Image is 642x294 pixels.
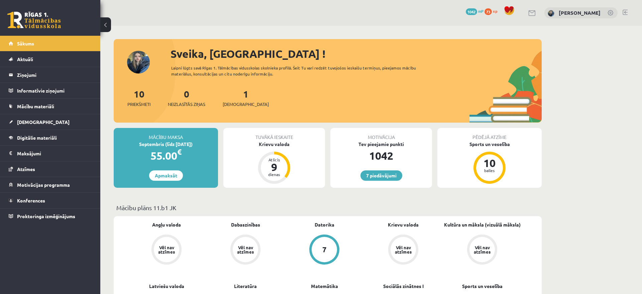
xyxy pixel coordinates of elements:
a: Literatūra [234,283,257,290]
a: Vēl nav atzīmes [127,235,206,266]
a: [DEMOGRAPHIC_DATA] [9,114,92,130]
a: Vēl nav atzīmes [443,235,522,266]
a: 73 xp [485,8,501,14]
a: Mācību materiāli [9,99,92,114]
a: Apmaksāt [149,170,183,181]
div: Atlicis [264,158,284,162]
span: mP [478,8,484,14]
a: Rīgas 1. Tālmācības vidusskola [7,12,61,28]
div: Vēl nav atzīmes [394,245,413,254]
div: 55.00 [114,148,218,164]
div: Mācību maksa [114,128,218,141]
a: Latviešu valoda [149,283,184,290]
span: Proktoringa izmēģinājums [17,213,75,219]
div: Laipni lūgts savā Rīgas 1. Tālmācības vidusskolas skolnieka profilā. Šeit Tu vari redzēt tuvojošo... [171,65,428,77]
span: 1042 [466,8,477,15]
span: [DEMOGRAPHIC_DATA] [223,101,269,108]
span: Priekšmeti [127,101,150,108]
a: Proktoringa izmēģinājums [9,208,92,224]
span: Sākums [17,40,34,46]
div: balles [479,168,500,172]
legend: Informatīvie ziņojumi [17,83,92,98]
span: Atzīmes [17,166,35,172]
span: Motivācijas programma [17,182,70,188]
div: Vēl nav atzīmes [473,245,492,254]
a: Dabaszinības [231,221,260,228]
div: Sports un veselība [437,141,542,148]
div: dienas [264,172,284,176]
a: Ziņojumi [9,67,92,83]
span: Aktuāli [17,56,33,62]
img: Melānija Āboliņa [548,10,554,17]
a: Vēl nav atzīmes [206,235,285,266]
div: 10 [479,158,500,168]
span: Mācību materiāli [17,103,54,109]
div: 9 [264,162,284,172]
span: [DEMOGRAPHIC_DATA] [17,119,70,125]
div: Septembris (līdz [DATE]) [114,141,218,148]
a: Aktuāli [9,51,92,67]
div: Tuvākā ieskaite [223,128,325,141]
a: 10Priekšmeti [127,88,150,108]
a: Angļu valoda [152,221,181,228]
div: 7 [322,246,327,253]
a: Informatīvie ziņojumi [9,83,92,98]
a: Matemātika [311,283,338,290]
p: Mācību plāns 11.b1 JK [116,203,539,212]
a: Sports un veselība 10 balles [437,141,542,185]
div: Vēl nav atzīmes [236,245,255,254]
span: Konferences [17,197,45,203]
a: [PERSON_NAME] [559,9,601,16]
div: Pēdējā atzīme [437,128,542,141]
a: Kultūra un māksla (vizuālā māksla) [444,221,521,228]
a: Datorika [315,221,334,228]
a: 7 [285,235,364,266]
span: Digitālie materiāli [17,135,57,141]
a: Maksājumi [9,146,92,161]
legend: Maksājumi [17,146,92,161]
a: 1042 mP [466,8,484,14]
legend: Ziņojumi [17,67,92,83]
a: Atzīmes [9,161,92,177]
a: Krievu valoda Atlicis 9 dienas [223,141,325,185]
span: Neizlasītās ziņas [168,101,205,108]
div: 1042 [330,148,432,164]
a: Vēl nav atzīmes [364,235,443,266]
span: xp [493,8,497,14]
div: Tev pieejamie punkti [330,141,432,148]
a: Sākums [9,36,92,51]
a: Sociālās zinātnes I [383,283,424,290]
div: Vēl nav atzīmes [157,245,176,254]
a: Konferences [9,193,92,208]
div: Sveika, [GEOGRAPHIC_DATA] ! [171,46,542,62]
a: 1[DEMOGRAPHIC_DATA] [223,88,269,108]
a: Krievu valoda [388,221,419,228]
a: Sports un veselība [462,283,503,290]
span: € [177,147,182,157]
a: 7 piedāvājumi [360,170,402,181]
div: Motivācija [330,128,432,141]
span: 73 [485,8,492,15]
a: 0Neizlasītās ziņas [168,88,205,108]
a: Digitālie materiāli [9,130,92,145]
div: Krievu valoda [223,141,325,148]
a: Motivācijas programma [9,177,92,192]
